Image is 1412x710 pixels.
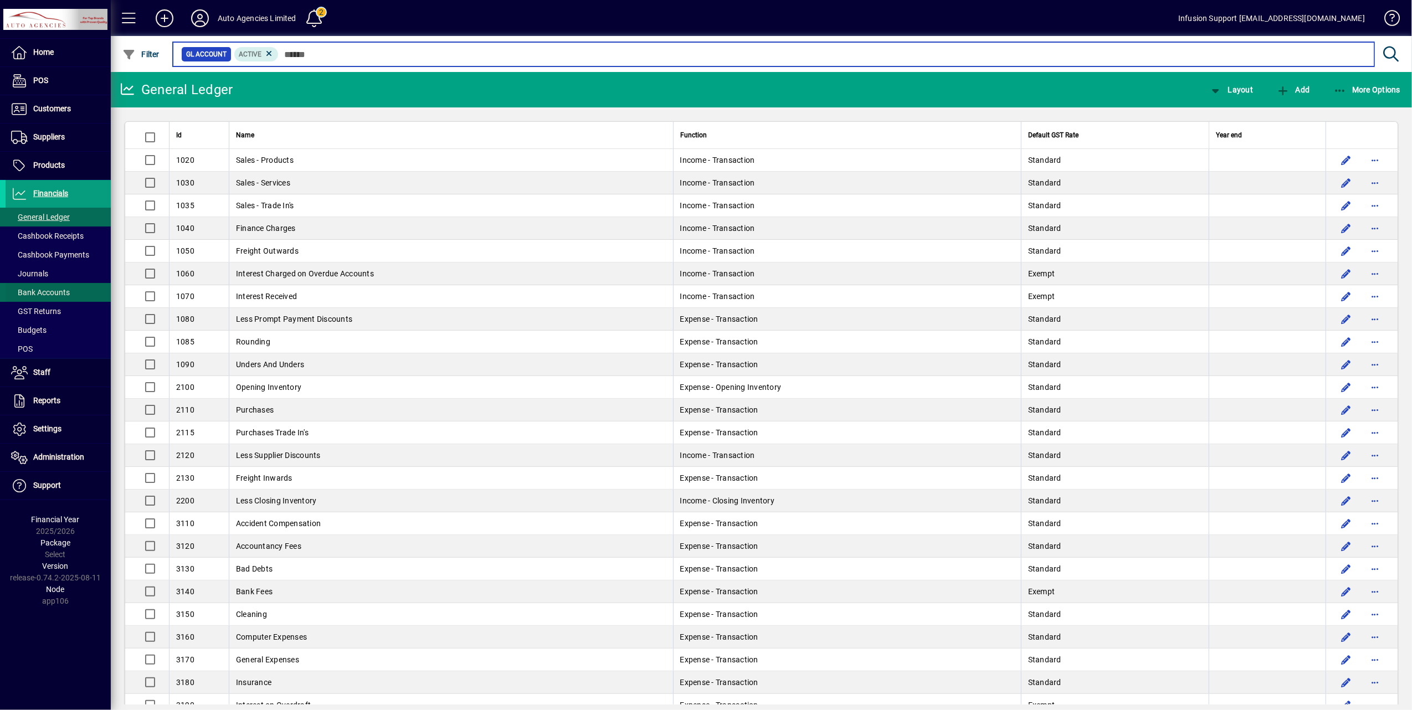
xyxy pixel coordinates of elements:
[1366,197,1384,214] button: More options
[236,129,254,141] span: Name
[236,156,294,164] span: Sales - Products
[1274,80,1312,100] button: Add
[6,124,111,151] a: Suppliers
[1028,519,1061,528] span: Standard
[1366,469,1384,487] button: More options
[236,292,297,301] span: Interest Received
[6,415,111,443] a: Settings
[176,632,194,641] span: 3160
[1366,401,1384,419] button: More options
[1333,85,1401,94] span: More Options
[1376,2,1398,38] a: Knowledge Base
[680,246,755,255] span: Income - Transaction
[1028,610,1061,619] span: Standard
[176,542,194,550] span: 3120
[33,132,65,141] span: Suppliers
[1337,287,1355,305] button: Edit
[176,201,194,210] span: 1035
[236,655,299,664] span: General Expenses
[11,213,70,222] span: General Ledger
[1366,287,1384,305] button: More options
[1337,424,1355,441] button: Edit
[11,326,47,335] span: Budgets
[236,129,666,141] div: Name
[236,474,292,482] span: Freight Inwards
[1337,378,1355,396] button: Edit
[176,655,194,664] span: 3170
[33,368,50,377] span: Staff
[236,587,273,596] span: Bank Fees
[1028,564,1061,573] span: Standard
[236,701,311,709] span: Interest on Overdraft
[1337,651,1355,668] button: Edit
[1337,537,1355,555] button: Edit
[33,396,60,405] span: Reports
[176,474,194,482] span: 2130
[680,292,755,301] span: Income - Transaction
[1366,310,1384,328] button: More options
[1331,80,1404,100] button: More Options
[1366,219,1384,237] button: More options
[236,610,267,619] span: Cleaning
[1028,201,1061,210] span: Standard
[1028,246,1061,255] span: Standard
[176,451,194,460] span: 2120
[176,246,194,255] span: 1050
[1366,651,1384,668] button: More options
[1337,492,1355,510] button: Edit
[6,359,111,387] a: Staff
[1366,628,1384,646] button: More options
[1366,492,1384,510] button: More options
[6,339,111,358] a: POS
[1337,333,1355,351] button: Edit
[680,383,782,392] span: Expense - Opening Inventory
[236,428,309,437] span: Purchases Trade In's
[680,564,758,573] span: Expense - Transaction
[680,129,707,141] span: Function
[1197,80,1265,100] app-page-header-button: View chart layout
[6,444,111,471] a: Administration
[11,250,89,259] span: Cashbook Payments
[236,405,274,414] span: Purchases
[1028,587,1055,596] span: Exempt
[6,245,111,264] a: Cashbook Payments
[1337,673,1355,691] button: Edit
[32,515,80,524] span: Financial Year
[1028,678,1061,687] span: Standard
[1028,337,1061,346] span: Standard
[236,564,273,573] span: Bad Debts
[1366,265,1384,282] button: More options
[176,337,194,346] span: 1085
[680,610,758,619] span: Expense - Transaction
[680,360,758,369] span: Expense - Transaction
[680,405,758,414] span: Expense - Transaction
[236,542,301,550] span: Accountancy Fees
[33,481,61,490] span: Support
[680,451,755,460] span: Income - Transaction
[1366,378,1384,396] button: More options
[236,224,296,233] span: Finance Charges
[1337,469,1355,487] button: Edit
[236,519,321,528] span: Accident Compensation
[1028,156,1061,164] span: Standard
[1337,446,1355,464] button: Edit
[6,152,111,179] a: Products
[1366,446,1384,464] button: More options
[236,496,317,505] span: Less Closing Inventory
[6,67,111,95] a: POS
[1337,174,1355,192] button: Edit
[680,519,758,528] span: Expense - Transaction
[6,387,111,415] a: Reports
[176,405,194,414] span: 2110
[176,129,182,141] span: Id
[1337,515,1355,532] button: Edit
[119,81,233,99] div: General Ledger
[1206,80,1256,100] button: Layout
[47,585,65,594] span: Node
[40,538,70,547] span: Package
[176,678,194,687] span: 3180
[236,383,301,392] span: Opening Inventory
[11,307,61,316] span: GST Returns
[1216,129,1242,141] span: Year end
[1028,129,1079,141] span: Default GST Rate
